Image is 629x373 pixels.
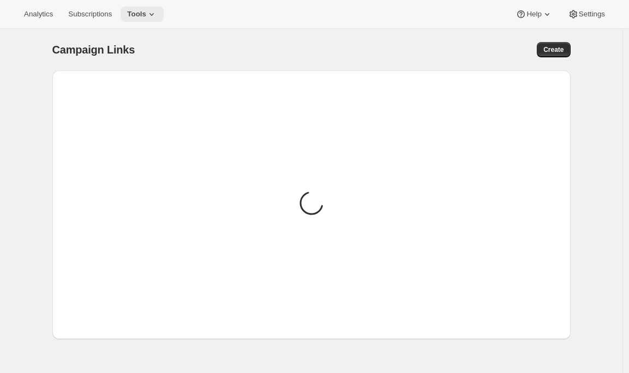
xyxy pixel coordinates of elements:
[561,7,612,22] button: Settings
[121,7,164,22] button: Tools
[579,10,605,19] span: Settings
[509,7,559,22] button: Help
[127,10,146,19] span: Tools
[17,7,59,22] button: Analytics
[543,45,564,54] span: Create
[62,7,118,22] button: Subscriptions
[537,42,570,57] button: Create
[526,10,541,19] span: Help
[68,10,112,19] span: Subscriptions
[52,44,135,56] span: Campaign Links
[24,10,53,19] span: Analytics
